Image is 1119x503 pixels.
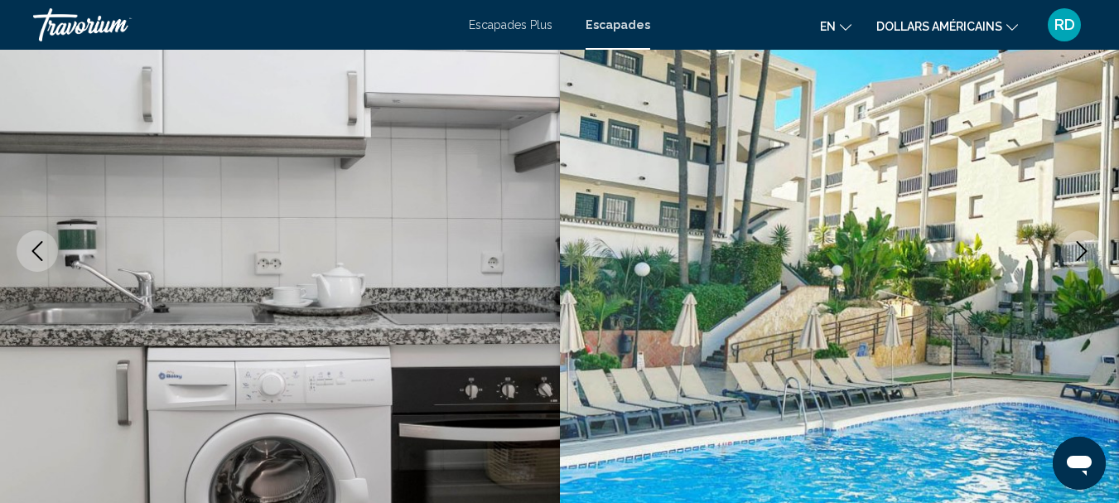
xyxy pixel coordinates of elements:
[33,8,452,41] a: Travorium
[1053,437,1106,490] iframe: Bouton de lancement de la fenêtre de messagerie
[469,18,552,31] a: Escapades Plus
[1061,230,1102,272] button: Next image
[876,14,1018,38] button: Changer de devise
[1043,7,1086,42] button: Menu utilisateur
[586,18,650,31] a: Escapades
[820,14,851,38] button: Changer de langue
[17,230,58,272] button: Previous image
[876,20,1002,33] font: dollars américains
[820,20,836,33] font: en
[1054,16,1075,33] font: RD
